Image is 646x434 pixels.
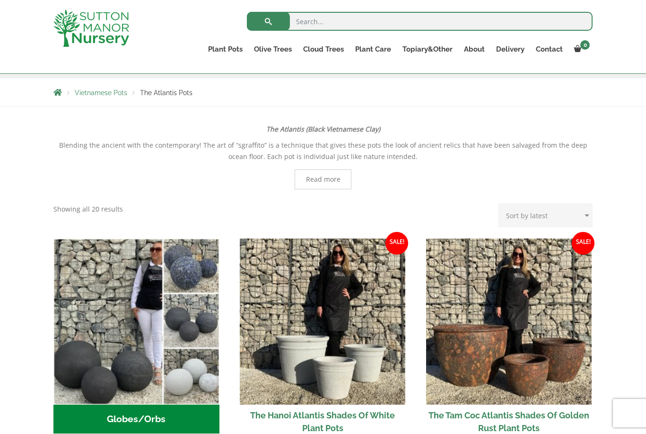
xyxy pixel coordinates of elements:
[75,89,127,97] a: Vietnamese Pots
[140,89,192,97] span: The Atlantis Pots
[53,140,593,162] p: Blending the ancient with the contemporary! The art of “sgraffito” is a technique that gives thes...
[397,43,458,56] a: Topiary&Other
[580,40,590,50] span: 0
[248,43,297,56] a: Olive Trees
[306,176,340,183] span: Read more
[53,239,219,434] a: Visit product category Globes/Orbs
[247,12,593,31] input: Search...
[530,43,568,56] a: Contact
[458,43,490,56] a: About
[53,89,593,96] nav: Breadcrumbs
[240,239,406,405] img: The Hanoi Atlantis Shades Of White Plant Pots
[53,405,219,434] h2: Globes/Orbs
[385,232,408,255] span: Sale!
[202,43,248,56] a: Plant Pots
[572,232,594,255] span: Sale!
[498,204,593,227] select: Shop order
[53,239,219,405] img: Globes/Orbs
[568,43,593,56] a: 0
[53,9,129,47] img: logo
[266,124,380,133] strong: The Atlantis (Black Vietnamese Clay)
[426,239,592,405] img: The Tam Coc Atlantis Shades Of Golden Rust Plant Pots
[349,43,397,56] a: Plant Care
[297,43,349,56] a: Cloud Trees
[490,43,530,56] a: Delivery
[53,204,123,215] p: Showing all 20 results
